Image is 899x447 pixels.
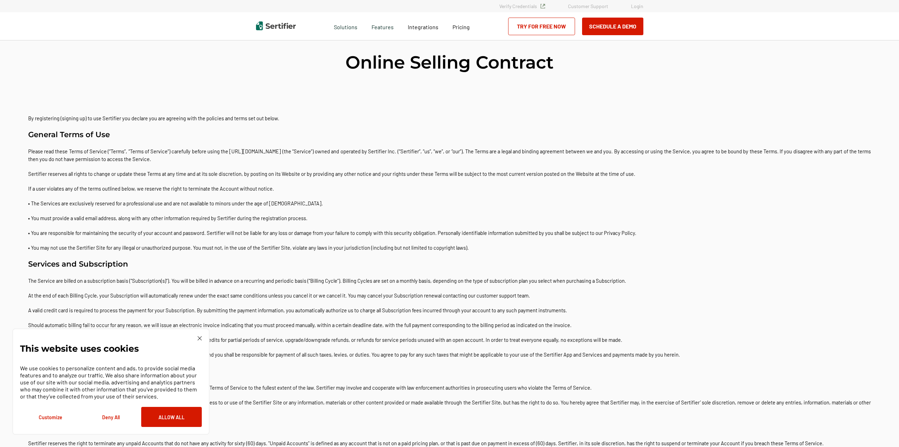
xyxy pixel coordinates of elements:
a: Verify Credentials [499,3,545,9]
img: Sertifier | Digital Credentialing Platform [256,21,296,30]
p: You acknowledge that Sertifier has no obligation to prescreen or monitor your access to or use of... [28,398,871,414]
p: At the end of each Billing Cycle, your Subscription will automatically renew under the exact same... [28,292,871,299]
button: Schedule a Demo [582,18,643,35]
a: Pricing [452,22,470,31]
button: Allow All [141,407,202,427]
a: Customer Support [568,3,608,9]
p: Should automatic billing fail to occur for any reason, we will issue an electronic invoice indica... [28,321,871,329]
p: Sertifier reserves all rights to change or update these Terms at any time and at its sole discret... [28,170,871,178]
button: Deny All [81,407,141,427]
p: • The Services are exclusively reserved for a professional use and are not available to minors un... [28,199,871,207]
iframe: Chat Widget [864,413,899,447]
img: Cookie Popup Close [198,336,202,340]
p: Please read these Terms of Service (“Terms”, “Terms of Service”) carefully before using the [URL]... [28,147,871,163]
p: All fees are exclusive of all taxes, levies, or duties imposed by taxing authorities, and you sha... [28,351,871,358]
p: We use cookies to personalize content and ads, to provide social media features and to analyze ou... [20,365,202,400]
p: Sertifier reserves the right to investigate and prosecute violations of any of these Terms of Ser... [28,384,871,391]
p: • You are responsible for maintaining the security of your account and password. Sertifier will n... [28,229,871,237]
button: Customize [20,407,81,427]
span: Features [372,22,394,31]
p: A valid credit card is required to process the payment for your Subscription. By submitting the p... [28,306,871,314]
p: All monthly and annual payments are nonrefundable. There will be no refunds or credits for partia... [28,336,871,344]
p: The Service are billed on a subscription basis (“Subscription(s)”). You will be billed in advance... [28,277,871,285]
h1: Online Selling Contract [345,51,554,74]
img: Verified [541,4,545,8]
h2: Termination and Cancellation [28,421,871,432]
h2: Services and Subscription [28,258,871,270]
p: This website uses cookies [20,345,139,352]
a: Try for Free Now [508,18,575,35]
span: Integrations [408,24,438,30]
a: Login [631,3,643,9]
h2: General Terms of Use [28,129,871,140]
h2: Violation of these Terms of Service [28,365,871,377]
p: If a user violates any of the terms outlined below, we reserve the right to terminate the Account... [28,185,871,192]
p: By registering (signing up) to use Sertifier you declare you are agreeing with the policies and t... [28,114,871,122]
p: Sertifier reserves the right to terminate any unpaid Accounts that do not have any activity for s... [28,439,871,447]
a: Integrations [408,22,438,31]
p: • You must provide a valid email address, along with any other information required by Sertifier ... [28,214,871,222]
p: • You may not use the Sertifier Site for any illegal or unauthorized purpose. You must not, in th... [28,244,871,251]
span: Pricing [452,24,470,30]
span: Solutions [334,22,357,31]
